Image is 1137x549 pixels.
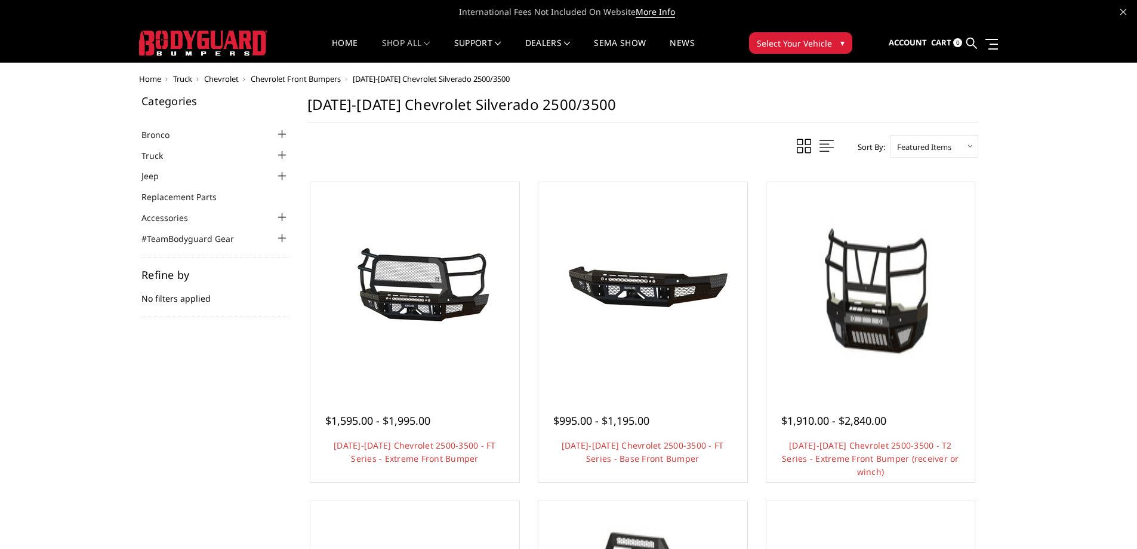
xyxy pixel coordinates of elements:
a: Support [454,39,501,62]
a: [DATE]-[DATE] Chevrolet 2500-3500 - T2 Series - Extreme Front Bumper (receiver or winch) [782,440,959,477]
h5: Refine by [141,269,289,280]
span: [DATE]-[DATE] Chevrolet Silverado 2500/3500 [353,73,510,84]
img: BODYGUARD BUMPERS [139,30,267,56]
a: SEMA Show [594,39,646,62]
a: Truck [141,149,178,162]
span: Cart [931,37,951,48]
span: 0 [953,38,962,47]
button: Select Your Vehicle [749,32,852,54]
a: Bronco [141,128,184,141]
a: News [670,39,694,62]
span: $1,910.00 - $2,840.00 [781,413,886,428]
a: shop all [382,39,430,62]
a: Cart 0 [931,27,962,59]
img: 2024-2025 Chevrolet 2500-3500 - T2 Series - Extreme Front Bumper (receiver or winch) [769,185,972,388]
a: #TeamBodyguard Gear [141,232,249,245]
a: [DATE]-[DATE] Chevrolet 2500-3500 - FT Series - Extreme Front Bumper [334,440,496,464]
a: [DATE]-[DATE] Chevrolet 2500-3500 - FT Series - Base Front Bumper [562,440,724,464]
span: $995.00 - $1,195.00 [553,413,649,428]
a: More Info [636,6,675,18]
a: Truck [173,73,192,84]
a: Chevrolet Front Bumpers [251,73,341,84]
a: 2024-2025 Chevrolet 2500-3500 - T2 Series - Extreme Front Bumper (receiver or winch) 2024-2025 Ch... [769,185,972,388]
a: 2024-2025 Chevrolet 2500-3500 - FT Series - Extreme Front Bumper 2024-2025 Chevrolet 2500-3500 - ... [313,185,516,388]
a: Jeep [141,170,174,182]
a: Home [332,39,358,62]
span: Account [889,37,927,48]
h1: [DATE]-[DATE] Chevrolet Silverado 2500/3500 [307,96,978,123]
a: Dealers [525,39,571,62]
a: Chevrolet [204,73,239,84]
a: 2024-2025 Chevrolet 2500-3500 - FT Series - Base Front Bumper 2024-2025 Chevrolet 2500-3500 - FT ... [541,185,744,388]
a: Accessories [141,211,203,224]
h5: Categories [141,96,289,106]
a: Replacement Parts [141,191,232,203]
span: Select Your Vehicle [757,37,832,50]
a: Home [139,73,161,84]
div: No filters applied [141,269,289,317]
a: Account [889,27,927,59]
span: ▾ [840,36,845,49]
span: $1,595.00 - $1,995.00 [325,413,430,428]
label: Sort By: [851,138,885,156]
